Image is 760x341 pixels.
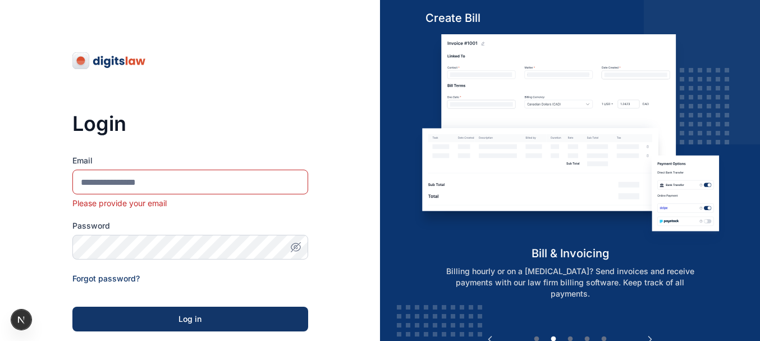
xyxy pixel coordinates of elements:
label: Password [72,220,308,231]
p: Billing hourly or on a [MEDICAL_DATA]? Send invoices and receive payments with our law firm billi... [427,266,714,299]
img: digitslaw-logo [72,52,146,70]
label: Email [72,155,308,166]
a: Forgot password? [72,274,140,283]
h3: Login [72,112,308,135]
button: Log in [72,307,308,331]
div: Please provide your email [72,198,308,209]
h5: Create Bill [414,10,726,26]
div: Log in [90,313,290,325]
h5: bill & invoicing [414,245,726,261]
img: bill-and-invoicin [414,34,726,245]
